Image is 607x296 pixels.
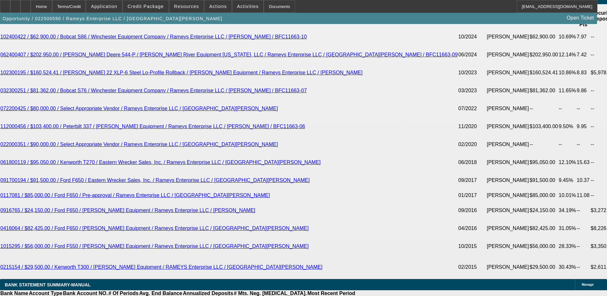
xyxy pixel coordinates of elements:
a: 0416064 / $82,425.00 / Ford F650 / [PERSON_NAME] Equipment / Rameys Enterprise LLC / [GEOGRAPHIC_... [0,226,308,231]
span: Application [91,4,117,9]
td: -- [576,237,590,255]
td: -- [576,201,590,219]
a: 1015295 / $56,000.00 / Ford F550 / [PERSON_NAME] Equipment / Rameys Enterprise LLC / [GEOGRAPHIC_... [0,243,308,249]
td: 12.10% [558,153,576,171]
td: 10.69% [558,28,576,46]
td: [PERSON_NAME] [486,100,529,118]
td: 10/2015 [458,237,486,255]
td: $62,900.00 [529,28,558,46]
button: Activities [232,0,264,12]
td: 10/2023 [458,64,486,82]
td: [PERSON_NAME] [486,201,529,219]
td: -- [529,136,558,153]
td: 06/2018 [458,153,486,171]
td: 11.65% [558,82,576,100]
td: 9.95 [576,118,590,136]
td: 30.43% [558,255,576,279]
a: 102300195 / $160,524.41 / [PERSON_NAME] 22 XLP-6 Steel Lo-Profile Rollback / [PERSON_NAME] Equipm... [0,70,363,75]
td: [PERSON_NAME] [486,28,529,46]
td: 8.83 [576,64,590,82]
span: Opportunity / 022500590 / Rameys Enterprise LLC / [GEOGRAPHIC_DATA][PERSON_NAME] [3,16,222,21]
a: 062400407 / $202,950.00 / [PERSON_NAME] Deere 544-P / [PERSON_NAME] River Equipment [US_STATE], L... [0,52,458,57]
span: Credit Package [128,4,164,9]
span: Resources [174,4,199,9]
td: $202,950.00 [529,46,558,64]
span: Actions [209,4,227,9]
td: 11.08 [576,189,590,201]
a: Open Ticket [564,12,596,23]
td: 28.33% [558,237,576,255]
td: $56,000.00 [529,237,558,255]
td: -- [576,219,590,237]
td: [PERSON_NAME] [486,219,529,237]
a: 0215154 / $29,500.00 / Kenworth T300 / [PERSON_NAME] Equipment / RAMEYS Enterprise LLC / [GEOGRAP... [0,264,323,270]
td: 10.86% [558,64,576,82]
td: [PERSON_NAME] [486,136,529,153]
button: Actions [204,0,232,12]
td: 7.97 [576,28,590,46]
td: [PERSON_NAME] [486,153,529,171]
td: 06/2024 [458,46,486,64]
td: [PERSON_NAME] [486,189,529,201]
td: $95,050.00 [529,153,558,171]
a: 022000351 / $90,000.00 / Select Appropriate Vendor / Rameys Enterprise LLC / [GEOGRAPHIC_DATA][PE... [0,142,278,147]
td: $91,500.00 [529,171,558,189]
td: $103,400.00 [529,118,558,136]
td: [PERSON_NAME] [486,171,529,189]
span: Manage [582,283,594,286]
td: $29,500.00 [529,255,558,279]
td: 04/2016 [458,219,486,237]
a: 061800119 / $95,050.00 / Kenworth T270 / Eastern Wrecker Sales, Inc. / Rameys Enterprise LLC / [G... [0,160,321,165]
a: 0117081 / $85,000.00 / Ford F650 / Pre-approval / Rameys Enterprise LLC / [GEOGRAPHIC_DATA][PERSO... [0,193,270,198]
td: $81,362.00 [529,82,558,100]
td: -- [576,255,590,279]
td: 03/2023 [458,82,486,100]
td: 12.14% [558,46,576,64]
td: 01/2017 [458,189,486,201]
td: $24,150.00 [529,201,558,219]
td: 10.01% [558,189,576,201]
td: 07/2022 [458,100,486,118]
td: -- [529,100,558,118]
td: $160,524.41 [529,64,558,82]
td: [PERSON_NAME] [486,82,529,100]
td: 10/2024 [458,28,486,46]
td: 11/2020 [458,118,486,136]
td: 34.19% [558,201,576,219]
td: [PERSON_NAME] [486,255,529,279]
td: [PERSON_NAME] [486,64,529,82]
td: 9.86 [576,82,590,100]
span: Activities [237,4,259,9]
td: [PERSON_NAME] [486,46,529,64]
td: $85,000.00 [529,189,558,201]
td: 02/2020 [458,136,486,153]
td: $82,425.00 [529,219,558,237]
td: 15.63 [576,153,590,171]
td: -- [558,136,576,153]
button: Application [86,0,122,12]
a: 032300251 / $81,362.00 / Bobcat S76 / Winchester Equipment Company / Rameys Enterprise LLC / [PER... [0,88,307,93]
td: 09/2016 [458,201,486,219]
span: BANK STATEMENT SUMMARY-MANUAL [5,282,91,287]
a: 112000456 / $103,400.00 / Peterbilt 337 / [PERSON_NAME] Equipment / Rameys Enterprise LLC / [PERS... [0,124,305,129]
td: [PERSON_NAME] [486,118,529,136]
td: 10.37 [576,171,590,189]
a: 091700194 / $91,500.00 / Ford F650 / Eastern Wrecker Sales, Inc. / Rameys Enterprise LLC / [GEOGR... [0,177,310,183]
a: 072200425 / $80,000.00 / Select Appropriate Vendor / Rameys Enterprise LLC / [GEOGRAPHIC_DATA][PE... [0,106,278,111]
td: 9.50% [558,118,576,136]
td: -- [558,100,576,118]
button: Resources [169,0,204,12]
a: 0916765 / $24,150.00 / Ford F650 / [PERSON_NAME] Equipment / Rameys Enterprise LLC / [PERSON_NAME] [0,208,255,213]
td: 7.42 [576,46,590,64]
td: -- [576,136,590,153]
td: 9.45% [558,171,576,189]
td: 09/2017 [458,171,486,189]
td: 31.05% [558,219,576,237]
td: [PERSON_NAME] [486,237,529,255]
td: -- [576,100,590,118]
button: Credit Package [123,0,169,12]
a: 102400422 / $62,900.00 / Bobcat S86 / Winchester Equipment Company / Rameys Enterprise LLC / [PER... [0,34,307,39]
td: 02/2015 [458,255,486,279]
